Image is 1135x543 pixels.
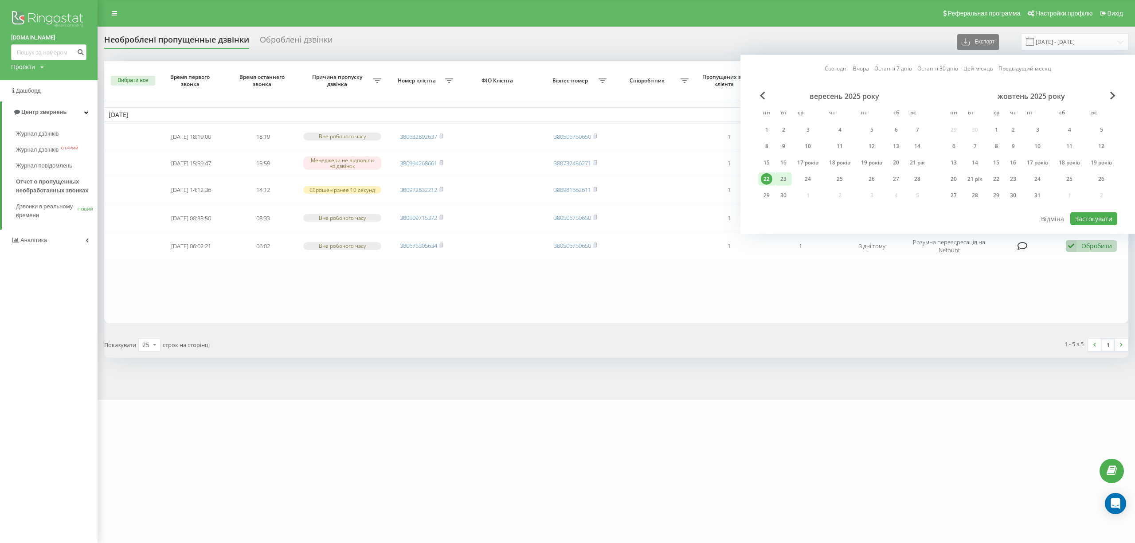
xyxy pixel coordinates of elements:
font: 380632892637 [400,133,437,141]
button: Відміна [1036,212,1069,225]
font: 3 [1036,126,1039,133]
div: 7 вересня 2025 р. [904,123,930,137]
font: 2 [782,126,785,133]
font: 20 [893,159,899,166]
div: 14 вересня 2025 р. [904,140,930,153]
font: [DATE] 18:19:00 [171,133,211,141]
font: [DATE] 15:59:47 [171,159,211,167]
div: сб 11 жовтня 2025 р. [1053,140,1085,153]
div: ср 29 жовтня 2025 р. [988,189,1005,202]
font: Оброблені дзвінки [260,34,333,45]
div: Пт 10 жовтня 2025 р. [1021,140,1053,153]
abbr: четвер [1006,107,1020,120]
div: Пн 13 жовтня 2025 р. [945,156,962,169]
font: [DATE] 14:12:36 [171,186,211,194]
div: 16 вересня 2025 р. [775,156,792,169]
font: 17 років [1027,159,1048,166]
font: Показувати [104,341,136,349]
font: Аналітика [20,237,47,243]
font: 25 [142,340,149,349]
div: ср 15 жовтня 2025 р. [988,156,1005,169]
font: 1 - 5 з 5 [1065,340,1084,348]
font: 11 [837,142,843,150]
font: 14 [972,159,978,166]
div: Пт 19 вересня 2025 р. [856,156,888,169]
font: Журнал дзвінків [16,146,59,153]
font: пн [950,109,957,116]
font: 20 [951,175,957,183]
abbr: середа [990,107,1003,120]
div: Пт 24 жовтня 2025 р. [1021,172,1053,186]
font: 6 [895,126,898,133]
font: Время первого звонка [170,73,210,88]
font: ср [994,109,999,116]
font: 13 [893,142,899,150]
font: 28 [972,191,978,199]
font: 17 років [797,159,818,166]
font: [DATE] 06:02:21 [171,242,211,250]
div: вт 21 жовтня 2025 р. [962,172,988,186]
a: Журнал дзвінків [16,126,98,142]
abbr: понеділок [947,107,960,120]
abbr: п'ятниця [857,107,871,120]
div: Сб 20 вересня 2025 р. [888,156,904,169]
font: Журнал повідомлень [16,162,72,169]
font: 25 [1066,175,1072,183]
font: 15 [763,159,770,166]
font: 10 [805,142,811,150]
font: 1 [995,126,998,133]
span: Наступний місяць [1110,92,1115,100]
font: Центр звернень [21,109,67,115]
div: 10 вересня 2025 р. [792,140,824,153]
font: 27 [951,191,957,199]
font: 18 років [1059,159,1080,166]
input: Пошук за номером [11,44,86,60]
font: 25 [837,175,843,183]
font: 06:02 [256,242,270,250]
abbr: середа [794,107,807,120]
a: 380732456271 [554,159,591,167]
font: 4 [838,126,841,133]
div: 28 жовтня 2025 р. [962,189,988,202]
div: 7 жовтня 2025 р. [962,140,988,153]
div: 21 вересня 2025 р. [904,156,930,169]
font: 12 [869,142,875,150]
div: Пн 15 вересня 2025 р. [758,156,775,169]
font: Обробити [1081,242,1112,250]
div: ср 1 жовтня 2025 р. [988,123,1005,137]
font: вс [910,109,916,116]
font: пн [763,109,770,116]
font: 23 [1010,175,1016,183]
div: Сб 6 вересня 2025 р. [888,123,904,137]
font: Останні 7 днів [874,65,912,72]
div: чт 2 жовтня 2025 р. [1005,123,1021,137]
div: Пт 3 жовтня 2025 р. [1021,123,1053,137]
abbr: п'ятниця [1023,107,1037,120]
div: сб 18 жовтня 2025 р. [1053,156,1085,169]
div: 24 вересня 2025 р. [792,172,824,186]
div: 2 вересня 2025 р. [775,123,792,137]
a: Журнал повідомлень [16,158,98,174]
font: 13 [951,159,957,166]
font: 3 [806,126,810,133]
font: 380972832212 [400,186,437,194]
font: Вне робочого часу [319,242,366,250]
a: 380509715372 [400,214,437,222]
a: 380506750650 [554,133,591,141]
div: чт 16 жовтня 2025 р. [1005,156,1021,169]
font: чт [829,109,835,116]
font: ФІО Клієнта [481,77,513,84]
div: 9 вересня 2025 р. [775,140,792,153]
div: Пт 5 вересня 2025 р. [856,123,888,137]
div: чт 25 вересня 2025 р. [824,172,856,186]
div: 23 вересня 2025 р. [775,172,792,186]
font: Вихід [1108,10,1123,17]
font: 11 [1066,142,1072,150]
abbr: понеділок [760,107,773,120]
font: 9 [1012,142,1015,150]
div: Пт 17 жовтня 2025 р. [1021,156,1053,169]
font: 1 [728,133,731,141]
div: 30 вересня 2025 р. [775,189,792,202]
